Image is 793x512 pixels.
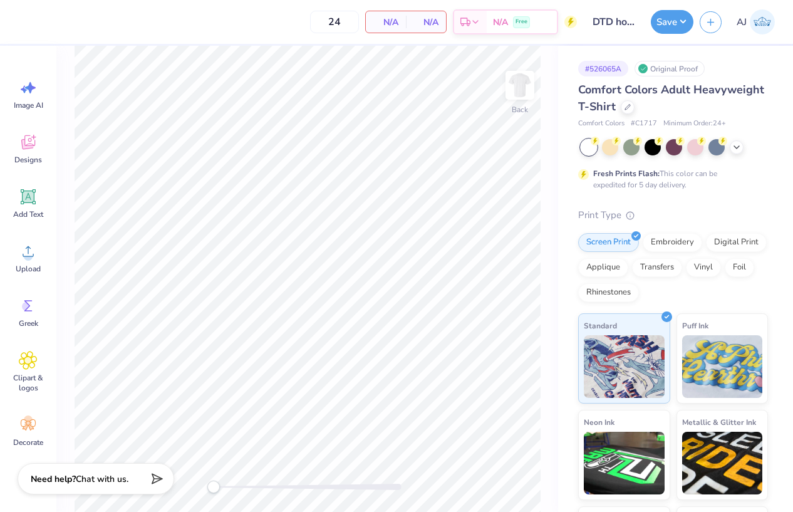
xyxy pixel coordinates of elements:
[682,415,756,429] span: Metallic & Glitter Ink
[310,11,359,33] input: – –
[750,9,775,34] img: Armiel John Calzada
[686,258,721,277] div: Vinyl
[593,168,747,191] div: This color can be expedited for 5 day delivery.
[584,432,665,494] img: Neon Ink
[682,335,763,398] img: Puff Ink
[13,437,43,447] span: Decorate
[578,61,628,76] div: # 526065A
[413,16,438,29] span: N/A
[635,61,705,76] div: Original Proof
[578,233,639,252] div: Screen Print
[507,73,532,98] img: Back
[584,335,665,398] img: Standard
[578,283,639,302] div: Rhinestones
[14,155,42,165] span: Designs
[512,104,528,115] div: Back
[682,432,763,494] img: Metallic & Glitter Ink
[578,258,628,277] div: Applique
[682,319,708,332] span: Puff Ink
[725,258,754,277] div: Foil
[731,9,780,34] a: AJ
[13,209,43,219] span: Add Text
[516,18,527,26] span: Free
[207,481,220,493] div: Accessibility label
[583,9,645,34] input: Untitled Design
[632,258,682,277] div: Transfers
[663,118,726,129] span: Minimum Order: 24 +
[651,10,693,34] button: Save
[578,208,768,222] div: Print Type
[8,373,49,393] span: Clipart & logos
[16,264,41,274] span: Upload
[584,415,614,429] span: Neon Ink
[706,233,767,252] div: Digital Print
[76,473,128,485] span: Chat with us.
[31,473,76,485] strong: Need help?
[578,82,764,114] span: Comfort Colors Adult Heavyweight T-Shirt
[14,100,43,110] span: Image AI
[578,118,625,129] span: Comfort Colors
[643,233,702,252] div: Embroidery
[593,169,660,179] strong: Fresh Prints Flash:
[584,319,617,332] span: Standard
[737,15,747,29] span: AJ
[19,318,38,328] span: Greek
[373,16,398,29] span: N/A
[631,118,657,129] span: # C1717
[493,16,508,29] span: N/A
